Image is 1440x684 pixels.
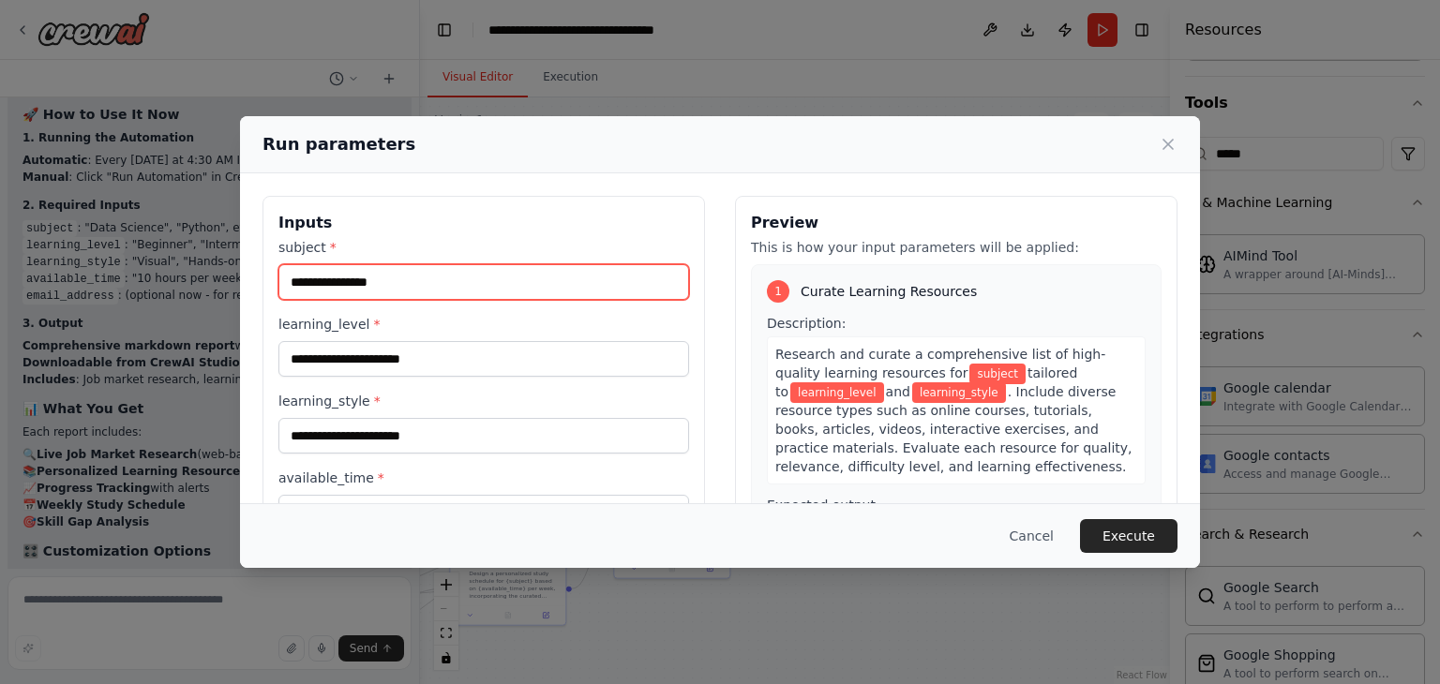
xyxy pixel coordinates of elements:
[801,282,977,301] span: Curate Learning Resources
[886,384,910,399] span: and
[767,280,789,303] div: 1
[278,238,689,257] label: subject
[775,347,1105,380] span: Research and curate a comprehensive list of high-quality learning resources for
[278,392,689,410] label: learning_style
[912,382,1006,403] span: Variable: learning_style
[278,315,689,334] label: learning_level
[767,498,880,513] span: Expected output:
[262,131,415,157] h2: Run parameters
[1080,519,1177,553] button: Execute
[278,468,689,487] label: available_time
[995,519,1069,553] button: Cancel
[969,364,1026,384] span: Variable: subject
[751,238,1162,257] p: This is how your input parameters will be applied:
[775,384,1132,474] span: . Include diverse resource types such as online courses, tutorials, books, articles, videos, inte...
[767,316,846,331] span: Description:
[790,382,884,403] span: Variable: learning_level
[278,212,689,234] h3: Inputs
[751,212,1162,234] h3: Preview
